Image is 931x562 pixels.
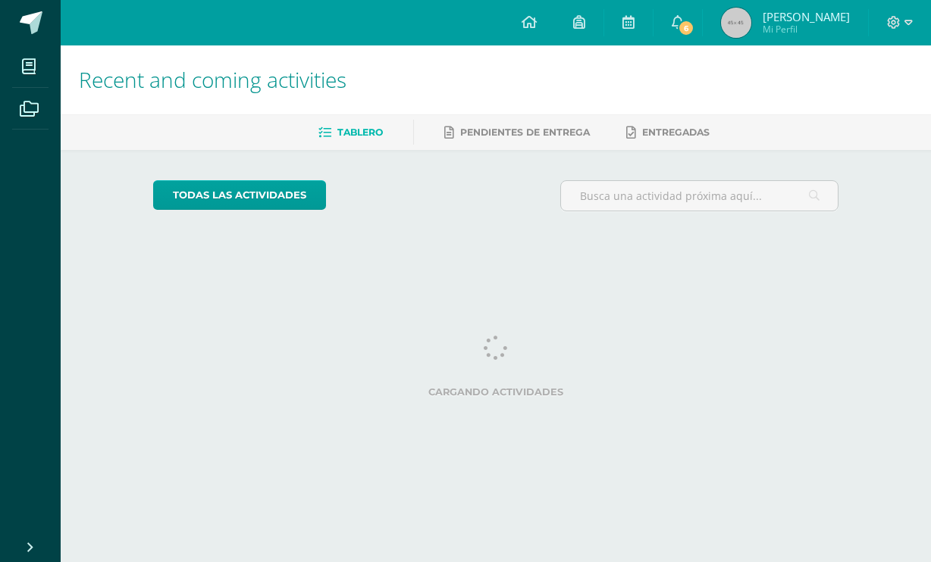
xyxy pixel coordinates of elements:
a: Tablero [318,120,383,145]
a: Pendientes de entrega [444,120,590,145]
span: [PERSON_NAME] [763,9,850,24]
span: Entregadas [642,126,710,138]
input: Busca una actividad próxima aquí... [561,181,839,211]
a: Entregadas [626,120,710,145]
span: Recent and coming activities [79,65,346,94]
img: 45x45 [721,8,751,38]
span: Mi Perfil [763,23,850,36]
label: Cargando actividades [153,386,839,398]
span: Tablero [337,126,383,138]
a: todas las Actividades [153,180,326,210]
span: Pendientes de entrega [460,126,590,138]
span: 6 [678,20,694,36]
